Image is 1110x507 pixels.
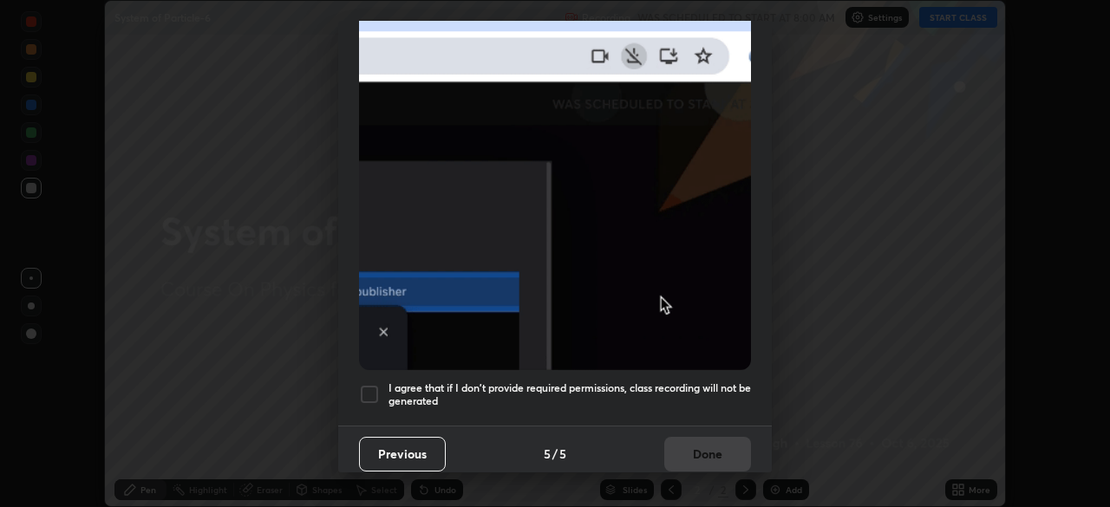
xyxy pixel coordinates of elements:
[544,445,551,463] h4: 5
[552,445,558,463] h4: /
[388,381,751,408] h5: I agree that if I don't provide required permissions, class recording will not be generated
[359,437,446,471] button: Previous
[559,445,566,463] h4: 5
